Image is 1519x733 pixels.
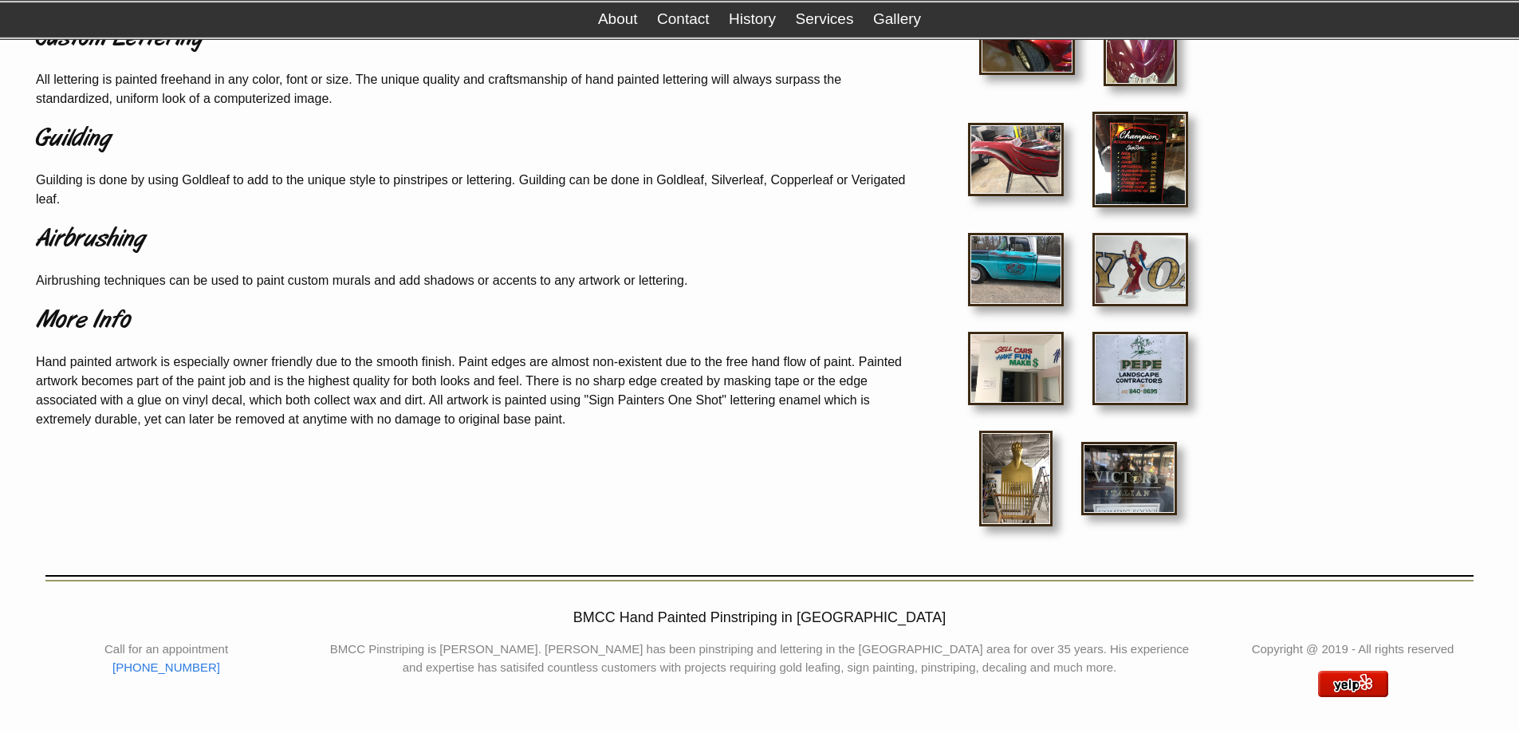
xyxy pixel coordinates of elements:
p: Hand painted artwork is especially owner friendly due to the smooth finish. Paint edges are almos... [36,353,907,429]
img: IMG_1071.jpg [979,431,1053,526]
a: Contact [657,10,709,27]
img: BMCC Hand Painted Pinstriping [1318,671,1388,697]
p: All lettering is painted freehand in any color, font or size. The unique quality and craftsmanshi... [36,70,907,108]
a: Guilding [36,120,907,159]
a: About [598,10,638,27]
img: IMG_3795.jpg [968,332,1064,405]
img: IMG_2550.jpg [1092,233,1188,306]
a: [PHONE_NUMBER] [112,660,220,674]
h2: BMCC Hand Painted Pinstriping in [GEOGRAPHIC_DATA] [24,607,1495,629]
img: IMG_2357.jpg [1081,442,1177,515]
a: Airbrushing [36,221,907,259]
li: Call for an appointment [24,640,309,659]
img: IMG_4294.jpg [1092,112,1188,207]
img: IMG_3465.jpg [968,233,1064,306]
a: Gallery [873,10,921,27]
p: BMCC Pinstriping is [PERSON_NAME]. [PERSON_NAME] has been pinstriping and lettering in the [GEOGR... [321,640,1198,676]
p: Airbrushing techniques can be used to paint custom murals and add shadows or accents to any artwo... [36,271,907,290]
img: IMG_2632.jpg [968,123,1064,196]
p: Copyright @ 2019 - All rights reserved [1210,640,1495,659]
p: Guilding is done by using Goldleaf to add to the unique style to pinstripes or lettering. Guildin... [36,171,907,209]
img: IMG_2395.jpg [1092,332,1188,405]
a: History [729,10,776,27]
a: Services [796,10,854,27]
h1: More Info [36,302,907,341]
